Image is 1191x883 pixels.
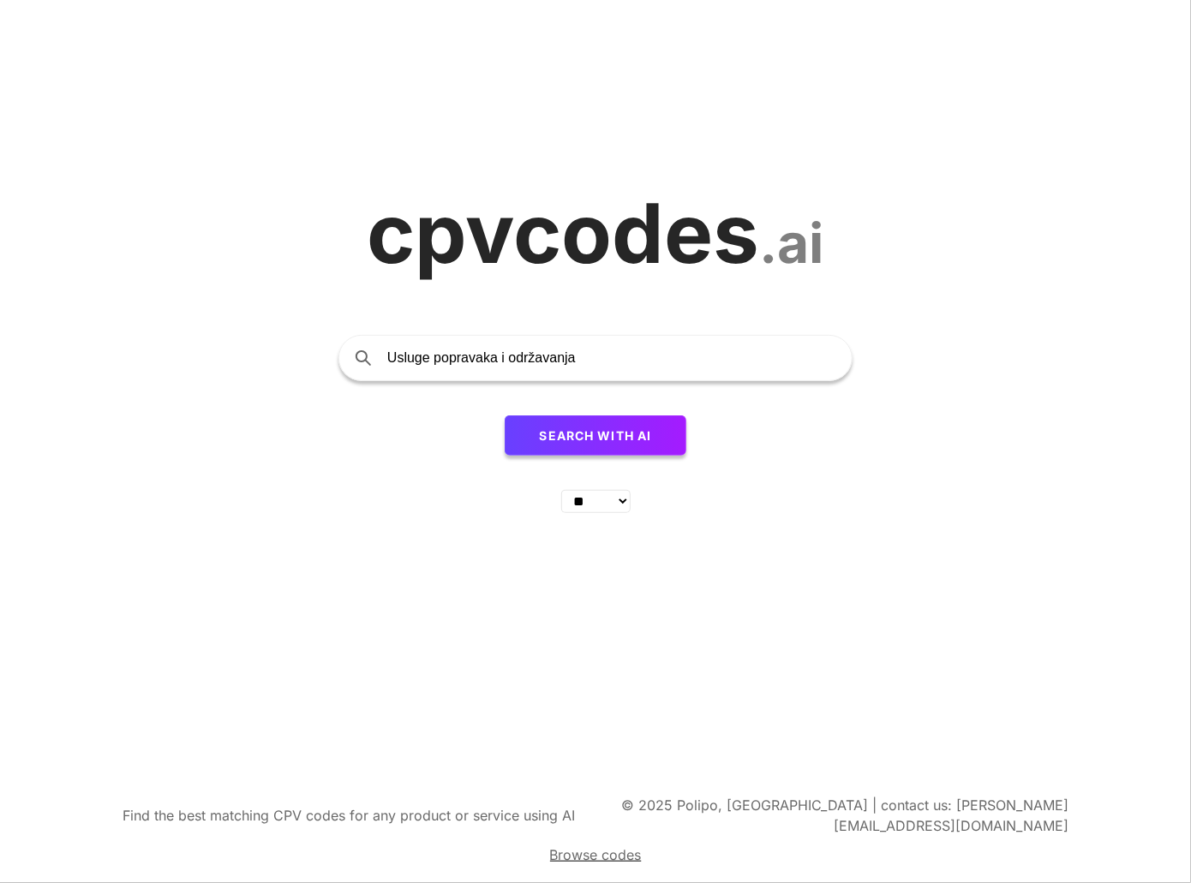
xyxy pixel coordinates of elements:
[368,184,824,283] a: cpvcodes.ai
[368,183,760,283] span: cpvcodes
[550,844,642,865] a: Browse codes
[760,210,824,276] span: .ai
[387,336,835,380] input: Search products or services...
[550,846,642,863] span: Browse codes
[621,796,1068,834] span: © 2025 Polipo, [GEOGRAPHIC_DATA] | contact us: [PERSON_NAME][EMAIL_ADDRESS][DOMAIN_NAME]
[540,428,652,443] span: Search with AI
[123,807,575,824] span: Find the best matching CPV codes for any product or service using AI
[505,415,687,456] button: Search with AI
